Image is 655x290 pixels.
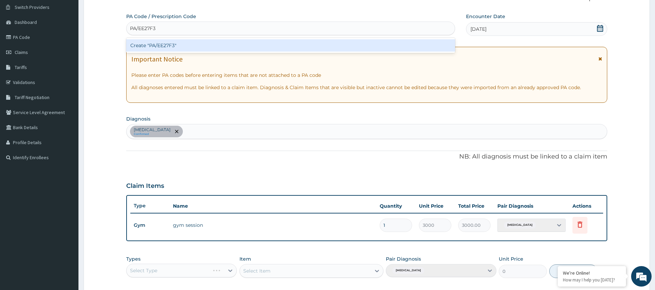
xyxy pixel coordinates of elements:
[376,199,416,213] th: Quantity
[131,55,183,63] h1: Important Notice
[569,199,603,213] th: Actions
[15,49,28,55] span: Claims
[13,34,28,51] img: d_794563401_company_1708531726252_794563401
[126,152,607,161] p: NB: All diagnosis must be linked to a claim item
[126,115,150,122] label: Diagnosis
[386,256,421,262] label: Pair Diagnosis
[563,270,621,276] div: We're Online!
[130,199,170,212] th: Type
[416,199,455,213] th: Unit Price
[455,199,494,213] th: Total Price
[494,199,569,213] th: Pair Diagnosis
[126,256,141,262] label: Types
[170,218,376,232] td: gym session
[40,86,94,155] span: We're online!
[131,84,602,91] p: All diagnoses entered must be linked to a claim item. Diagnosis & Claim Items that are visible bu...
[35,38,115,47] div: Chat with us now
[15,4,49,10] span: Switch Providers
[112,3,128,20] div: Minimize live chat window
[499,256,523,262] label: Unit Price
[239,256,251,262] label: Item
[563,277,621,283] p: How may I help you today?
[15,64,27,70] span: Tariffs
[470,26,486,32] span: [DATE]
[126,13,196,20] label: PA Code / Prescription Code
[15,94,49,100] span: Tariff Negotiation
[130,219,170,232] td: Gym
[549,264,597,278] button: Add
[15,19,37,25] span: Dashboard
[126,39,455,52] div: Create "PA/EE27F3"
[466,13,505,20] label: Encounter Date
[126,182,164,190] h3: Claim Items
[170,199,376,213] th: Name
[3,187,130,210] textarea: Type your message and hit 'Enter'
[131,72,602,79] p: Please enter PA codes before entering items that are not attached to a PA code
